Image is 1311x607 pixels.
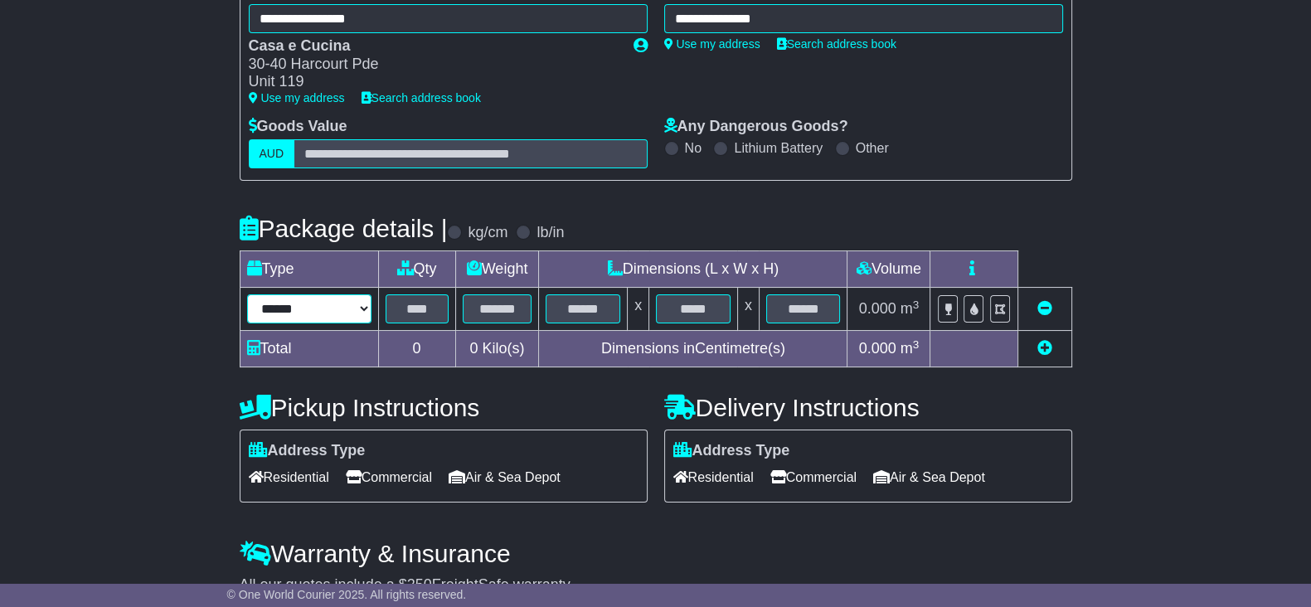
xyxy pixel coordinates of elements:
[249,118,347,136] label: Goods Value
[770,464,857,490] span: Commercial
[362,91,481,104] a: Search address book
[240,215,448,242] h4: Package details |
[873,464,985,490] span: Air & Sea Depot
[1037,340,1052,357] a: Add new item
[859,300,896,317] span: 0.000
[240,576,1072,595] div: All our quotes include a $ FreightSafe warranty.
[249,56,617,74] div: 30-40 Harcourt Pde
[673,464,754,490] span: Residential
[249,139,295,168] label: AUD
[249,73,617,91] div: Unit 119
[1037,300,1052,317] a: Remove this item
[734,140,823,156] label: Lithium Battery
[249,464,329,490] span: Residential
[249,37,617,56] div: Casa e Cucina
[469,340,478,357] span: 0
[856,140,889,156] label: Other
[847,251,930,288] td: Volume
[468,224,507,242] label: kg/cm
[346,464,432,490] span: Commercial
[240,394,648,421] h4: Pickup Instructions
[901,300,920,317] span: m
[685,140,702,156] label: No
[539,331,847,367] td: Dimensions in Centimetre(s)
[913,299,920,311] sup: 3
[664,118,848,136] label: Any Dangerous Goods?
[901,340,920,357] span: m
[777,37,896,51] a: Search address book
[664,394,1072,421] h4: Delivery Instructions
[537,224,564,242] label: lb/in
[673,442,790,460] label: Address Type
[913,338,920,351] sup: 3
[378,251,455,288] td: Qty
[449,464,561,490] span: Air & Sea Depot
[628,288,649,331] td: x
[227,588,467,601] span: © One World Courier 2025. All rights reserved.
[664,37,760,51] a: Use my address
[378,331,455,367] td: 0
[407,576,432,593] span: 250
[240,331,378,367] td: Total
[859,340,896,357] span: 0.000
[539,251,847,288] td: Dimensions (L x W x H)
[240,251,378,288] td: Type
[455,251,539,288] td: Weight
[249,91,345,104] a: Use my address
[455,331,539,367] td: Kilo(s)
[249,442,366,460] label: Address Type
[737,288,759,331] td: x
[240,540,1072,567] h4: Warranty & Insurance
